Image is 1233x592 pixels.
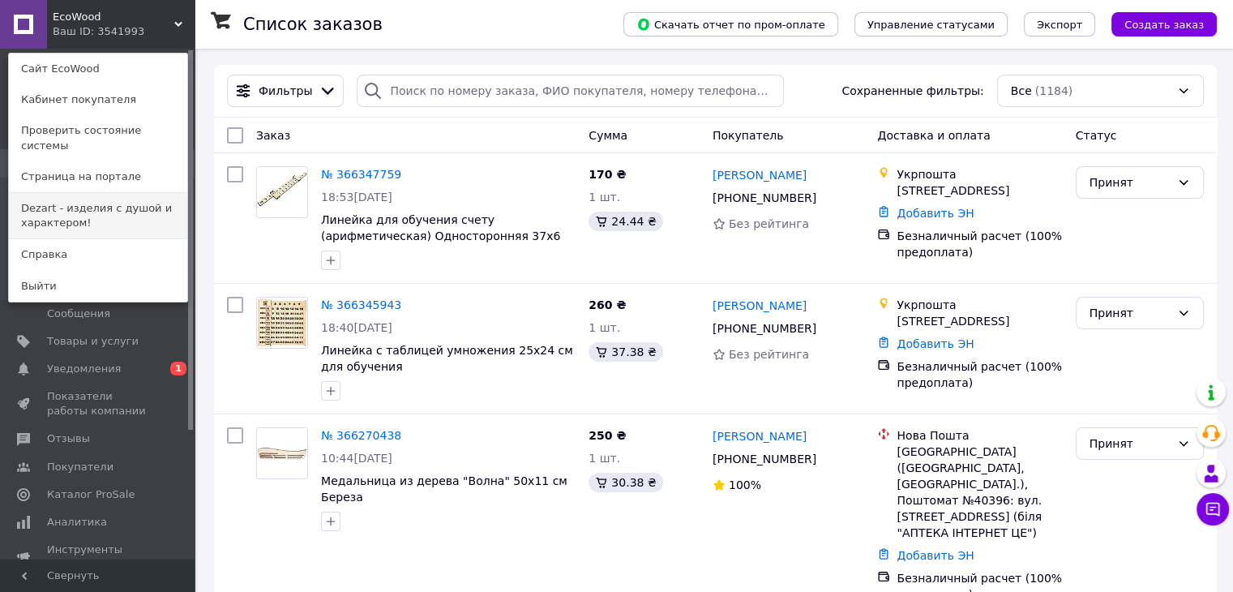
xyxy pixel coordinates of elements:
[897,549,974,562] a: Добавить ЭН
[1124,19,1204,31] span: Создать заказ
[9,84,187,115] a: Кабинет покупателя
[897,228,1062,260] div: Безналичный расчет (100% предоплата)
[589,168,626,181] span: 170 ₴
[170,362,186,375] span: 1
[321,298,401,311] a: № 366345943
[321,429,401,442] a: № 366270438
[897,297,1062,313] div: Укрпошта
[256,129,290,142] span: Заказ
[47,307,110,321] span: Сообщения
[589,429,626,442] span: 250 ₴
[47,389,150,418] span: Показатели работы компании
[321,191,392,204] span: 18:53[DATE]
[1011,83,1032,99] span: Все
[589,298,626,311] span: 260 ₴
[257,167,307,217] img: Фото товару
[47,362,121,376] span: Уведомления
[897,313,1062,329] div: [STREET_ADDRESS]
[47,543,150,572] span: Инструменты вебмастера и SEO
[589,473,662,492] div: 30.38 ₴
[47,334,139,349] span: Товары и услуги
[256,297,308,349] a: Фото товару
[729,478,761,491] span: 100%
[357,75,784,107] input: Поиск по номеру заказа, ФИО покупателя, номеру телефона, Email, номеру накладной
[257,428,307,478] img: Фото товару
[897,427,1062,444] div: Нова Пошта
[9,193,187,238] a: Dezart - изделия с душой и характером!
[47,515,107,530] span: Аналитика
[897,358,1062,391] div: Безналичный расчет (100% предоплата)
[1095,17,1217,30] a: Создать заказ
[9,161,187,192] a: Страница на портале
[709,187,820,209] div: [PHONE_NUMBER]
[897,444,1062,541] div: [GEOGRAPHIC_DATA] ([GEOGRAPHIC_DATA], [GEOGRAPHIC_DATA].), Поштомат №40396: вул. [STREET_ADDRESS]...
[9,54,187,84] a: Сайт EcoWood
[47,431,90,446] span: Отзывы
[1090,174,1171,191] div: Принят
[729,217,809,230] span: Без рейтинга
[9,271,187,302] a: Выйти
[854,12,1008,36] button: Управление статусами
[897,166,1062,182] div: Укрпошта
[897,207,974,220] a: Добавить ЭН
[1197,493,1229,526] button: Чат с покупателем
[1035,84,1073,97] span: (1184)
[713,428,807,444] a: [PERSON_NAME]
[9,115,187,161] a: Проверить состояние системы
[1037,19,1082,31] span: Экспорт
[589,129,627,142] span: Сумма
[636,17,825,32] span: Скачать отчет по пром-оплате
[897,337,974,350] a: Добавить ЭН
[1076,129,1117,142] span: Статус
[243,15,383,34] h1: Список заказов
[9,239,187,270] a: Справка
[897,182,1062,199] div: [STREET_ADDRESS]
[259,83,312,99] span: Фильтры
[47,487,135,502] span: Каталог ProSale
[877,129,990,142] span: Доставка и оплата
[867,19,995,31] span: Управление статусами
[256,166,308,218] a: Фото товару
[321,344,573,373] a: Линейка с таблицей умножения 25х24 см для обучения
[841,83,983,99] span: Сохраненные фильтры:
[1090,304,1171,322] div: Принят
[321,213,560,259] a: Линейка для обучения счету (арифметическая) Односторонняя 37х6 см
[1024,12,1095,36] button: Экспорт
[589,342,662,362] div: 37.38 ₴
[589,452,620,465] span: 1 шт.
[53,24,121,39] div: Ваш ID: 3541993
[321,321,392,334] span: 18:40[DATE]
[257,298,307,348] img: Фото товару
[321,474,567,504] a: Медальница из дерева "Волна" 50х11 см Береза
[53,10,174,24] span: EcoWood
[589,212,662,231] div: 24.44 ₴
[589,321,620,334] span: 1 шт.
[713,129,784,142] span: Покупатель
[709,317,820,340] div: [PHONE_NUMBER]
[47,460,113,474] span: Покупатели
[709,448,820,470] div: [PHONE_NUMBER]
[729,348,809,361] span: Без рейтинга
[623,12,838,36] button: Скачать отчет по пром-оплате
[713,298,807,314] a: [PERSON_NAME]
[1111,12,1217,36] button: Создать заказ
[1090,435,1171,453] div: Принят
[713,167,807,183] a: [PERSON_NAME]
[589,191,620,204] span: 1 шт.
[321,452,392,465] span: 10:44[DATE]
[256,427,308,479] a: Фото товару
[321,168,401,181] a: № 366347759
